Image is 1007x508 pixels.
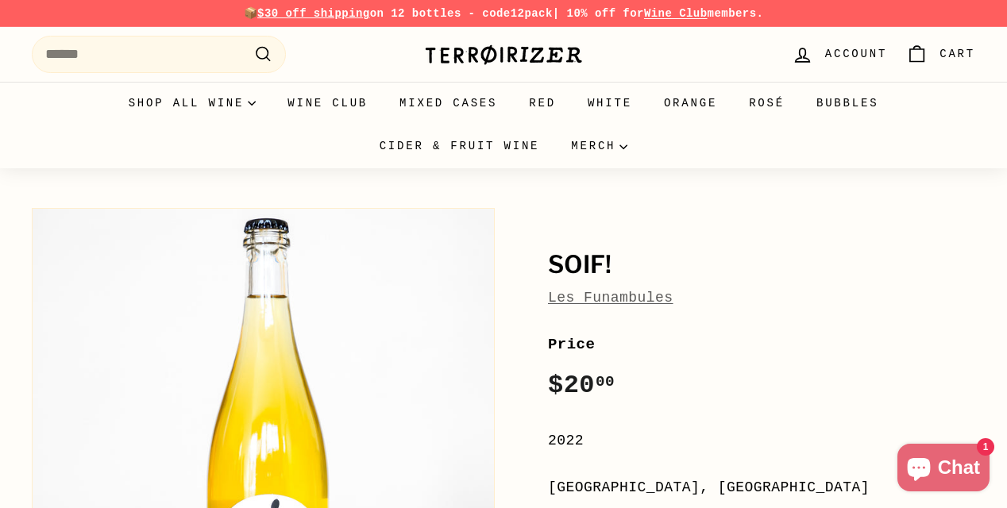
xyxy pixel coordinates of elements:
a: Wine Club [644,7,708,20]
sup: 00 [596,373,615,391]
a: Red [513,82,572,125]
a: Account [782,31,897,78]
span: $20 [548,371,615,400]
a: Bubbles [801,82,894,125]
summary: Shop all wine [113,82,272,125]
summary: Merch [555,125,643,167]
a: Orange [648,82,733,125]
div: 2022 [548,429,975,452]
span: Account [825,45,887,63]
a: Rosé [733,82,801,125]
a: White [572,82,648,125]
inbox-online-store-chat: Shopify online store chat [893,444,994,495]
a: Mixed Cases [384,82,513,125]
a: Cider & Fruit Wine [364,125,556,167]
p: 📦 on 12 bottles - code | 10% off for members. [32,5,975,22]
a: Cart [897,31,985,78]
a: Wine Club [272,82,384,125]
span: $30 off shipping [257,7,370,20]
strong: 12pack [511,7,553,20]
a: Les Funambules [548,290,673,306]
h1: Soif! [548,252,975,279]
span: Cart [939,45,975,63]
div: [GEOGRAPHIC_DATA], [GEOGRAPHIC_DATA] [548,476,975,499]
label: Price [548,333,975,356]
